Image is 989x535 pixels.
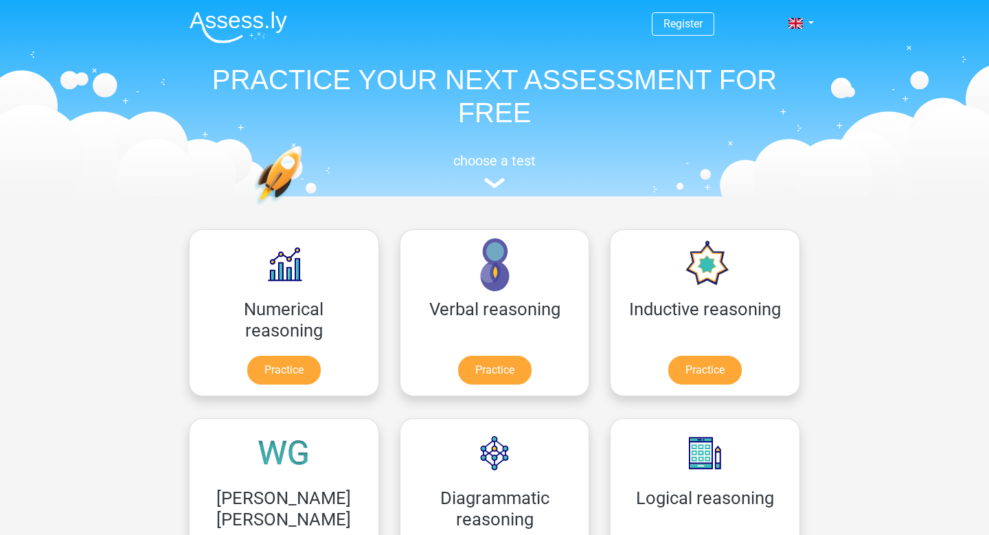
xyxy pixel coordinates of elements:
[247,356,321,385] a: Practice
[663,17,703,30] a: Register
[179,152,810,189] a: choose a test
[190,11,287,43] img: Assessly
[179,152,810,169] h5: choose a test
[484,178,505,188] img: assessment
[458,356,532,385] a: Practice
[668,356,742,385] a: Practice
[254,146,355,270] img: practice
[179,63,810,129] h1: PRACTICE YOUR NEXT ASSESSMENT FOR FREE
